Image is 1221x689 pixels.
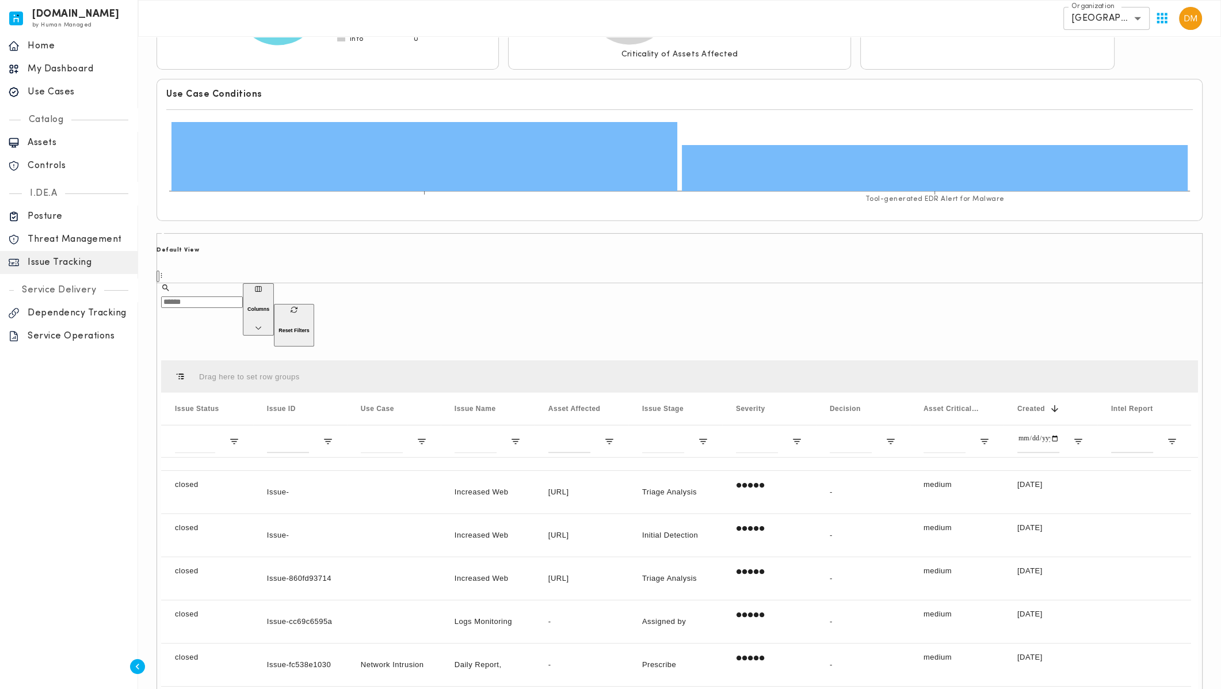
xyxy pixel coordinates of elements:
h6: Reset Filters [278,328,310,333]
span: closed [175,653,199,661]
p: Catalog [21,114,72,125]
p: - [830,522,896,549]
p: Issue-860fd93714 [267,565,333,592]
span: medium [924,480,952,489]
span: medium [924,523,952,532]
span: Intel Report [1111,405,1153,413]
p: Logs Monitoring Report for All Assets on [DATE] [455,608,521,688]
input: Issue ID Filter Input [267,430,309,453]
div: Row Groups [199,372,300,381]
span: Use Case [361,405,394,413]
p: Triage Analysis Initiated [642,479,708,532]
input: Intel Report Filter Input [1111,430,1153,453]
button: Open Filter Menu [604,436,615,447]
p: [URL][DOMAIN_NAME] [548,565,615,618]
span: Info [350,35,364,44]
span: Decision [830,405,861,413]
span: Issue ID [267,405,296,413]
button: Open Filter Menu [886,436,896,447]
p: [URL][DOMAIN_NAME] [548,436,615,489]
p: Posture [28,211,129,222]
p: Dependency Tracking [28,307,129,319]
p: - [548,608,615,635]
h6: Use Case Conditions [166,89,1193,100]
p: I.DE.A [22,188,65,199]
span: closed [175,610,199,618]
p: Issue-4ae2d38b06 [267,479,333,532]
p: Home [28,40,129,52]
span: 3 Stars [736,610,765,618]
span: closed [175,523,199,532]
p: Controls [28,160,129,172]
div: [DATE] [1003,557,1097,600]
span: Issue Stage [642,405,684,413]
span: 4 Stars [736,523,765,532]
p: Issue-cc69c6595a [267,608,333,635]
div: High [736,515,802,541]
p: Threat Management [28,234,129,245]
span: Asset Affected [548,405,601,413]
button: Open Filter Menu [1073,436,1083,447]
p: Issue Tracking [28,257,129,268]
div: [GEOGRAPHIC_DATA] [1063,7,1150,30]
span: Drag here to set row groups [199,372,300,381]
span: 0 [414,35,418,44]
button: Open Filter Menu [510,436,521,447]
input: Created Filter Input [1017,430,1059,453]
div: [DATE] [1003,600,1097,643]
span: Asset Criticality [924,405,979,413]
p: Assets [28,137,129,149]
div: Medium [736,601,802,627]
span: Severity [736,405,765,413]
span: Created [1017,405,1045,413]
span: by Human Managed [32,22,91,28]
button: Open Filter Menu [792,436,802,447]
button: Open Filter Menu [979,436,990,447]
h6: [DOMAIN_NAME] [32,10,120,18]
span: 4 Stars [736,566,765,575]
button: Open Filter Menu [417,436,427,447]
p: - [830,479,896,505]
span: closed [175,566,199,575]
span: medium [924,653,952,661]
div: Medium [736,644,802,671]
span: closed [175,480,199,489]
span: 3 Stars [736,653,765,661]
img: invicta.io [9,12,23,25]
p: Service Delivery [14,284,104,296]
div: [DATE] [1003,644,1097,686]
tspan: Tool-generated EDR Alert for Malware [865,196,1005,203]
button: Open Filter Menu [1167,436,1177,447]
span: 4 Stars [736,480,765,489]
span: medium [924,610,952,618]
span: medium [924,566,952,575]
button: Open Filter Menu [323,436,333,447]
p: Criticality of Assets Affected [621,50,738,60]
p: - [548,652,615,678]
label: Organization [1071,2,1115,12]
p: - [830,565,896,592]
p: Initial Detection [642,522,708,549]
h6: Columns [247,306,269,312]
p: Issue-d468022582 [267,522,333,575]
div: [DATE] [1003,471,1097,513]
input: Asset Affected Filter Input [548,430,590,453]
p: [URL][DOMAIN_NAME] [548,522,615,575]
h6: Default View [157,245,1203,256]
button: Columns [243,283,274,335]
span: Issue Name [455,405,496,413]
div: High [736,558,802,584]
button: Open Filter Menu [229,436,239,447]
p: - [830,608,896,635]
tspan: Decision Counts [960,30,1015,37]
p: Issue-fc538e1030 [267,652,333,678]
button: User [1174,2,1207,35]
div: [DATE] [1003,514,1097,557]
img: David Medallo [1179,7,1202,30]
button: Reset Filters [274,304,314,347]
p: Assigned by Customer [642,608,708,661]
p: - [830,652,896,678]
p: Triage Analysis Initiated [642,565,708,618]
button: Open Filter Menu [698,436,708,447]
span: Issue Status [175,405,219,413]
